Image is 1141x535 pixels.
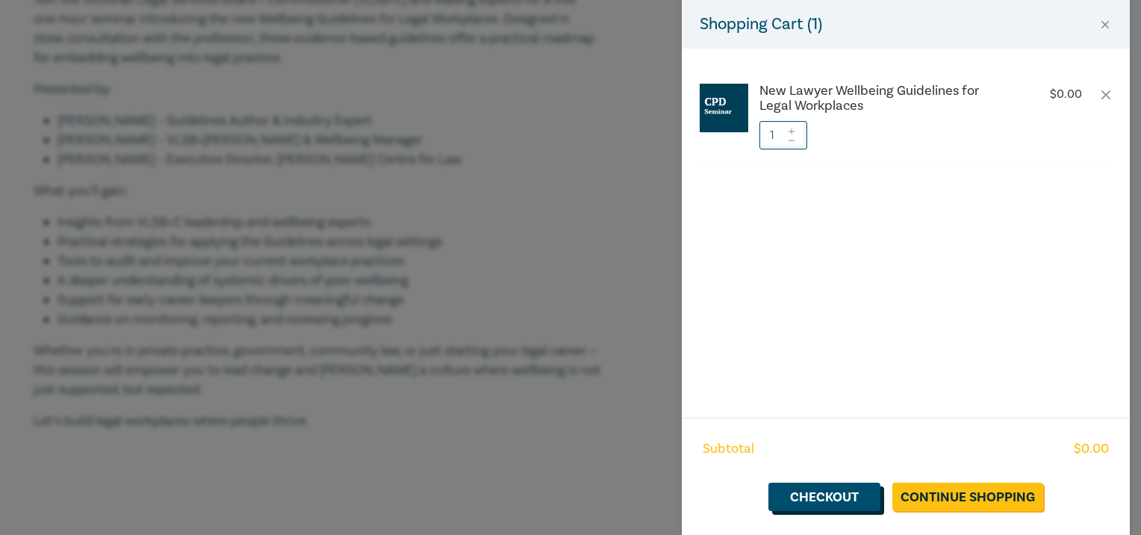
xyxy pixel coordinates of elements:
a: Checkout [768,483,880,511]
button: Close [1098,18,1112,31]
h5: Shopping Cart ( 1 ) [700,12,822,37]
p: $ 0.00 [1050,87,1082,102]
span: $ 0.00 [1074,439,1109,459]
span: Subtotal [703,439,754,459]
a: Continue Shopping [892,483,1043,511]
a: New Lawyer Wellbeing Guidelines for Legal Workplaces [759,84,1007,114]
input: 1 [759,121,807,149]
img: CPD%20Seminar.jpg [700,84,748,132]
